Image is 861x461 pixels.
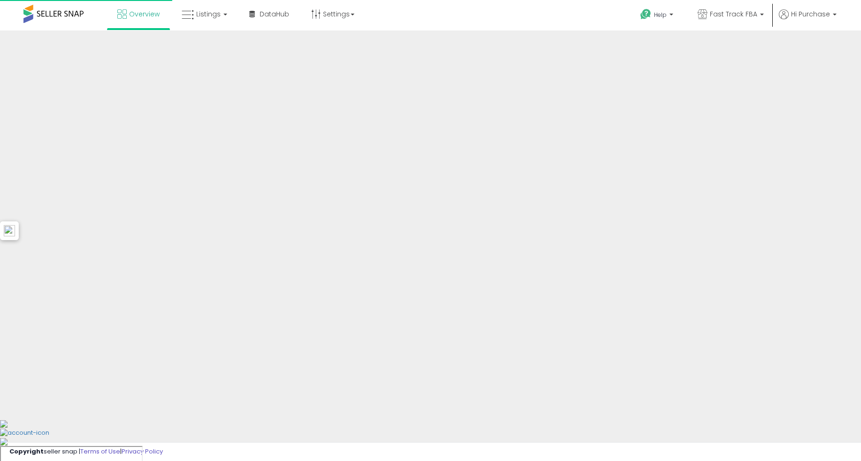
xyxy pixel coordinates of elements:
[129,9,160,19] span: Overview
[710,9,757,19] span: Fast Track FBA
[196,9,221,19] span: Listings
[260,9,289,19] span: DataHub
[791,9,830,19] span: Hi Purchase
[640,8,652,20] i: Get Help
[779,9,837,30] a: Hi Purchase
[4,225,15,236] img: icon48.png
[654,11,667,19] span: Help
[633,1,683,30] a: Help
